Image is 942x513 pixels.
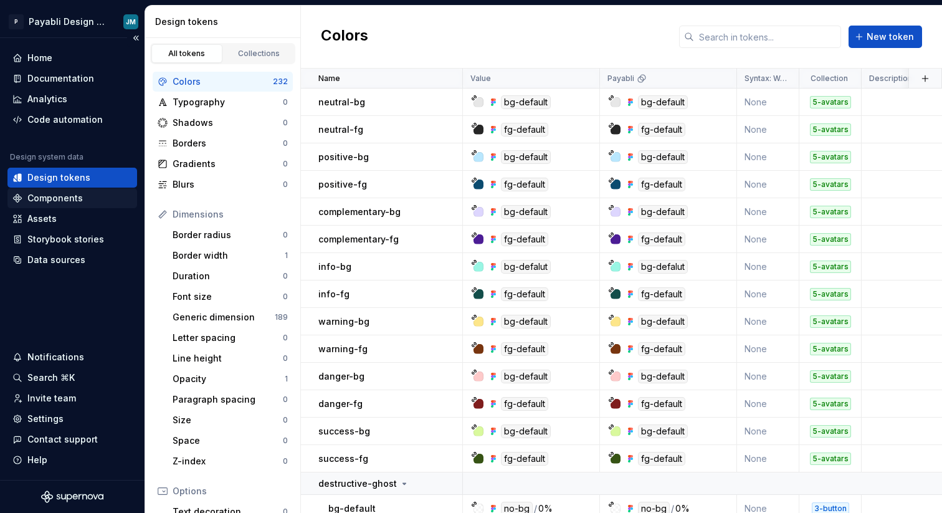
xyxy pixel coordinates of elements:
a: Design tokens [7,168,137,188]
div: Border radius [173,229,283,241]
a: Generic dimension189 [168,307,293,327]
a: Duration0 [168,266,293,286]
a: Line height0 [168,348,293,368]
div: P [9,14,24,29]
p: Name [318,74,340,84]
div: 5-avatars [810,398,851,410]
div: fg-default [501,342,548,356]
p: Collection [811,74,848,84]
div: All tokens [156,49,218,59]
button: Search ⌘K [7,368,137,388]
td: None [737,418,799,445]
div: fg-default [638,123,685,137]
div: 0 [283,97,288,107]
div: bg-default [501,315,551,328]
div: 0 [283,333,288,343]
div: Storybook stories [27,233,104,246]
div: 0 [283,415,288,425]
a: Size0 [168,410,293,430]
div: 1 [285,251,288,261]
p: success-fg [318,453,368,465]
div: 5-avatars [810,178,851,191]
div: Documentation [27,72,94,85]
p: Value [470,74,491,84]
a: Font size0 [168,287,293,307]
div: bg-default [501,205,551,219]
td: None [737,308,799,335]
a: Assets [7,209,137,229]
p: Syntax: Web [745,74,789,84]
div: bg-defalut [501,260,551,274]
div: fg-default [638,342,685,356]
td: None [737,226,799,253]
div: 0 [283,180,288,189]
div: 5-avatars [810,315,851,328]
p: Description [869,74,912,84]
div: bg-default [501,95,551,109]
a: Storybook stories [7,229,137,249]
div: 0 [283,456,288,466]
a: Opacity1 [168,369,293,389]
td: None [737,335,799,363]
a: Home [7,48,137,68]
div: 0 [283,271,288,281]
a: Invite team [7,388,137,408]
input: Search in tokens... [694,26,841,48]
td: None [737,390,799,418]
p: danger-fg [318,398,363,410]
div: Font size [173,290,283,303]
a: Shadows0 [153,113,293,133]
div: Collections [228,49,290,59]
div: 0 [283,230,288,240]
div: bg-default [638,205,688,219]
div: Data sources [27,254,85,266]
div: 5-avatars [810,425,851,438]
div: Space [173,434,283,447]
div: fg-default [638,452,685,466]
div: 0 [283,159,288,169]
p: Payabli [607,74,634,84]
div: 5-avatars [810,288,851,300]
div: Size [173,414,283,426]
button: Contact support [7,429,137,449]
a: Analytics [7,89,137,109]
div: Payabli Design System [29,16,108,28]
div: fg-default [501,452,548,466]
div: Colors [173,75,273,88]
a: Gradients0 [153,154,293,174]
div: Code automation [27,113,103,126]
a: Z-index0 [168,451,293,471]
div: bg-default [638,424,688,438]
td: None [737,445,799,472]
div: Design tokens [27,171,90,184]
div: 189 [275,312,288,322]
div: bg-default [638,315,688,328]
a: Border width1 [168,246,293,266]
p: destructive-ghost [318,477,397,490]
div: 0 [283,436,288,446]
p: complementary-bg [318,206,401,218]
a: Settings [7,409,137,429]
div: Home [27,52,52,64]
p: warning-fg [318,343,368,355]
div: Design system data [10,152,83,162]
div: 0 [283,292,288,302]
p: success-bg [318,425,370,438]
div: Contact support [27,433,98,446]
div: JM [126,17,136,27]
td: None [737,280,799,308]
div: Paragraph spacing [173,393,283,406]
a: Supernova Logo [41,491,103,503]
p: info-fg [318,288,350,300]
div: 232 [273,77,288,87]
a: Space0 [168,431,293,451]
div: Notifications [27,351,84,363]
div: Opacity [173,373,285,385]
p: neutral-fg [318,123,363,136]
div: 0 [283,138,288,148]
div: fg-default [638,233,685,246]
div: Invite team [27,392,76,405]
div: bg-default [501,370,551,383]
a: Border radius0 [168,225,293,245]
p: positive-bg [318,151,369,163]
